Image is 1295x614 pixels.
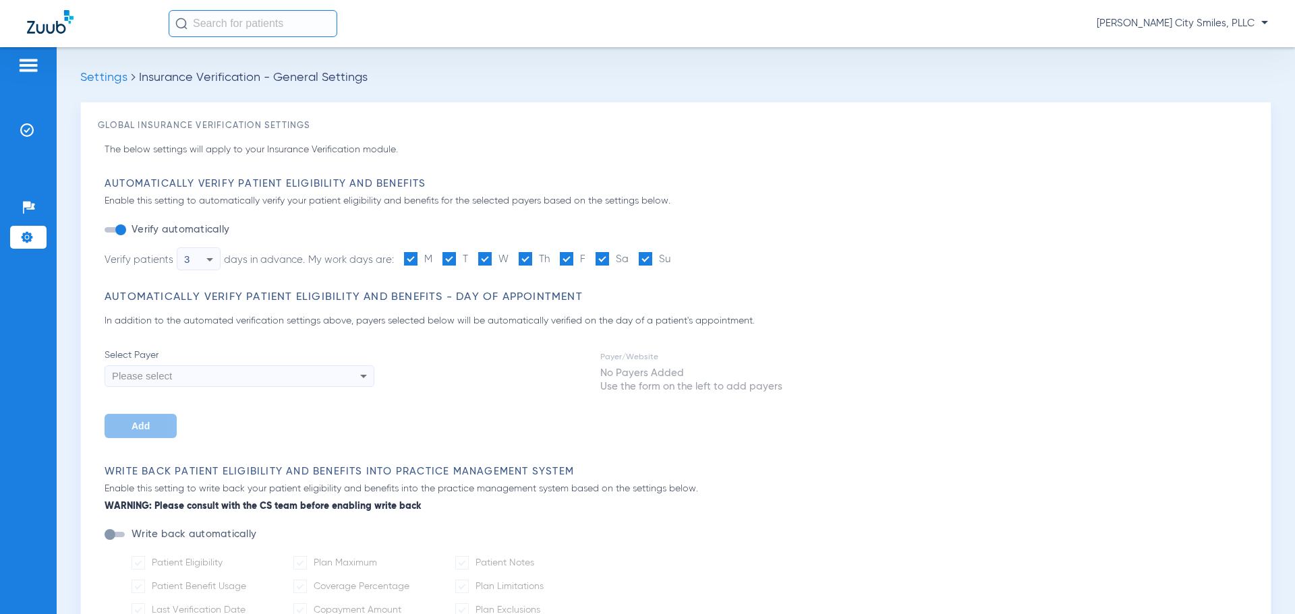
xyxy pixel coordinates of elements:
h3: Automatically Verify Patient Eligibility and Benefits [105,177,1254,191]
button: Add [105,414,177,438]
img: Zuub Logo [27,10,74,34]
label: M [404,252,432,267]
h3: Automatically Verify Patient Eligibility and Benefits - Day of Appointment [105,290,1254,304]
img: hamburger-icon [18,57,39,73]
iframe: Chat Widget [1228,549,1295,614]
input: Search for patients [169,10,337,37]
label: Verify automatically [129,223,229,237]
span: 3 [184,253,190,265]
p: Enable this setting to write back your patient eligibility and benefits into the practice managem... [105,482,1254,514]
span: Add [132,421,150,431]
span: Select Payer [105,348,374,362]
img: Search Icon [175,18,188,30]
p: The below settings will apply to your Insurance Verification module. [105,143,1254,157]
span: Plan Maximum [314,558,377,567]
span: Please select [112,370,172,381]
label: Th [519,252,550,267]
span: Plan Limitations [476,582,544,591]
div: Verify patients days in advance. [105,247,305,270]
span: My work days are: [308,255,394,265]
label: Sa [596,252,629,267]
label: T [442,252,468,267]
p: Enable this setting to automatically verify your patient eligibility and benefits for the selecte... [105,194,1254,208]
span: Patient Benefit Usage [152,582,246,591]
label: Write back automatically [129,528,256,541]
p: In addition to the automated verification settings above, payers selected below will be automatic... [105,314,1254,328]
label: Su [639,252,670,267]
h3: Global Insurance Verification Settings [98,119,1254,133]
td: Payer/Website [600,350,783,365]
span: Patient Notes [476,558,534,567]
td: No Payers Added Use the form on the left to add payers [600,366,783,394]
label: F [560,252,585,267]
label: W [478,252,509,267]
span: Coverage Percentage [314,582,409,591]
span: Settings [80,71,127,84]
span: Insurance Verification - General Settings [139,71,368,84]
b: WARNING: Please consult with the CS team before enabling write back [105,499,1254,514]
span: [PERSON_NAME] City Smiles, PLLC [1097,17,1268,30]
h3: Write Back Patient Eligibility and Benefits Into Practice Management System [105,465,1254,479]
span: Patient Eligibility [152,558,223,567]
